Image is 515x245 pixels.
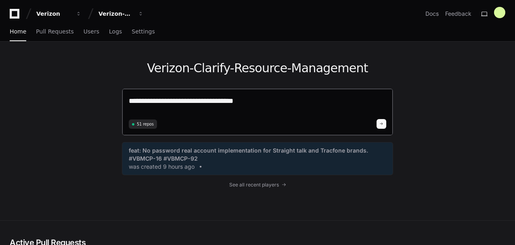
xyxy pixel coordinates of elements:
button: Verizon-Clarify-Resource-Management [95,6,147,21]
span: Users [84,29,99,34]
a: Users [84,23,99,41]
span: Logs [109,29,122,34]
a: feat: No password real account implementation for Straight talk and Tracfone brands. #VBMCP-16 #V... [129,147,386,171]
span: 51 repos [137,121,154,127]
span: Home [10,29,26,34]
span: Pull Requests [36,29,73,34]
div: Verizon [36,10,71,18]
a: Logs [109,23,122,41]
div: Verizon-Clarify-Resource-Management [98,10,133,18]
a: Settings [132,23,155,41]
a: See all recent players [122,182,393,188]
button: Verizon [33,6,85,21]
span: Settings [132,29,155,34]
span: feat: No password real account implementation for Straight talk and Tracfone brands. #VBMCP-16 #V... [129,147,386,163]
button: Feedback [445,10,471,18]
a: Docs [425,10,439,18]
a: Home [10,23,26,41]
span: See all recent players [229,182,279,188]
span: was created 9 hours ago [129,163,195,171]
h1: Verizon-Clarify-Resource-Management [122,61,393,75]
a: Pull Requests [36,23,73,41]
